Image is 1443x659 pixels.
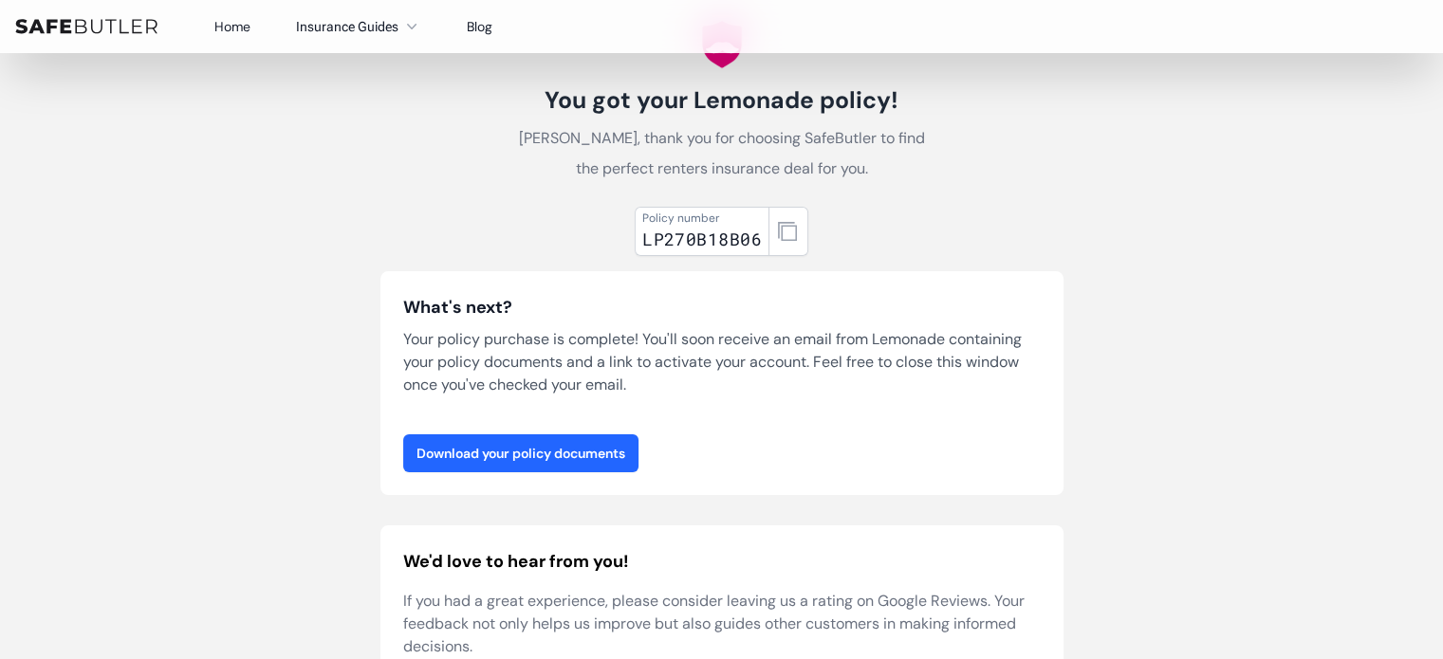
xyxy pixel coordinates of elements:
h3: What's next? [403,294,1041,320]
p: If you had a great experience, please consider leaving us a rating on Google Reviews. Your feedba... [403,590,1041,658]
h2: We'd love to hear from you! [403,548,1041,575]
div: Policy number [642,211,762,226]
a: Home [214,18,250,35]
a: Blog [467,18,492,35]
p: [PERSON_NAME], thank you for choosing SafeButler to find the perfect renters insurance deal for you. [509,123,934,184]
a: Download your policy documents [403,434,638,472]
p: Your policy purchase is complete! You'll soon receive an email from Lemonade containing your poli... [403,328,1041,396]
img: SafeButler Text Logo [15,19,157,34]
div: LP270B18B06 [642,226,762,252]
button: Insurance Guides [296,15,421,38]
h1: You got your Lemonade policy! [509,85,934,116]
